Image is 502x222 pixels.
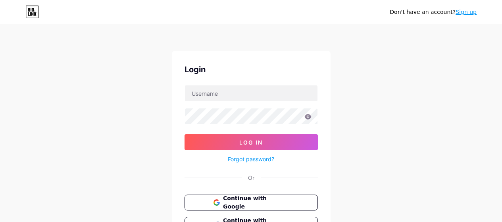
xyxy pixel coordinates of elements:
[456,9,477,15] a: Sign up
[390,8,477,16] div: Don't have an account?
[185,64,318,75] div: Login
[248,174,254,182] div: Or
[185,134,318,150] button: Log In
[185,85,317,101] input: Username
[185,195,318,210] button: Continue with Google
[223,194,289,211] span: Continue with Google
[239,139,263,146] span: Log In
[228,155,274,163] a: Forgot password?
